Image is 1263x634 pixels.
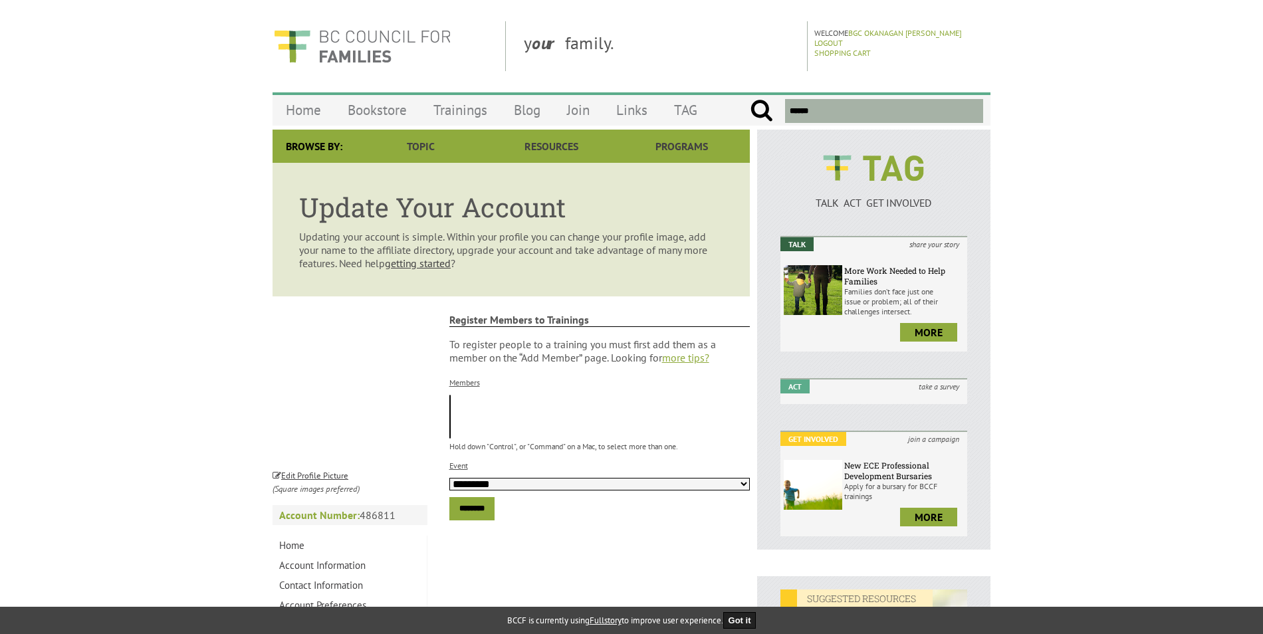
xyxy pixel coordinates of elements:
h6: New ECE Professional Development Bursaries [844,460,964,481]
a: Topic [356,130,486,163]
small: Edit Profile Picture [273,470,348,481]
a: BGC Okanagan [PERSON_NAME] [848,28,962,38]
em: SUGGESTED RESOURCES [780,589,933,607]
a: getting started [385,257,451,270]
a: Blog [501,94,554,126]
a: more [900,323,957,342]
button: Got it [723,612,756,629]
strong: Register Members to Trainings [449,313,750,327]
a: Account Information [273,556,427,576]
a: Bookstore [334,94,420,126]
p: TALK ACT GET INVOLVED [780,196,967,209]
strong: our [532,32,565,54]
a: Fullstory [590,615,622,626]
em: Act [780,379,810,393]
label: Members [449,377,480,387]
p: Families don’t face just one issue or problem; all of their challenges intersect. [844,286,964,316]
h1: Update Your Account [299,189,723,225]
a: Account Preferences [273,595,427,615]
p: Hold down "Control", or "Command" on a Mac, to select more than one. [449,441,750,451]
a: Programs [617,130,747,163]
p: 486811 [273,505,427,525]
label: Event [449,461,468,471]
a: Resources [486,130,616,163]
h6: More Work Needed to Help Families [844,265,964,286]
a: Contact Information [273,576,427,595]
img: BCCF's TAG Logo [814,143,933,193]
a: Logout [814,38,843,48]
a: more tips? [662,351,709,364]
div: y family. [513,21,808,71]
em: Get Involved [780,432,846,446]
i: share your story [901,237,967,251]
p: To register people to a training you must first add them as a member on the “Add Member” page. Lo... [449,338,750,364]
article: Updating your account is simple. Within your profile you can change your profile image, add your ... [273,163,750,296]
i: join a campaign [900,432,967,446]
a: Shopping Cart [814,48,871,58]
a: Trainings [420,94,501,126]
input: Submit [750,99,773,123]
a: more [900,508,957,526]
a: Links [603,94,661,126]
a: TAG [661,94,711,126]
a: Home [273,536,427,556]
em: Talk [780,237,814,251]
a: TALK ACT GET INVOLVED [780,183,967,209]
p: Apply for a bursary for BCCF trainings [844,481,964,501]
a: Edit Profile Picture [273,468,348,481]
a: Home [273,94,334,126]
a: Join [554,94,603,126]
img: BC Council for FAMILIES [273,21,452,71]
i: (Square images preferred) [273,483,360,494]
strong: Account Number: [279,508,360,522]
p: Welcome [814,28,986,38]
div: Browse By: [273,130,356,163]
i: take a survey [911,379,967,393]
